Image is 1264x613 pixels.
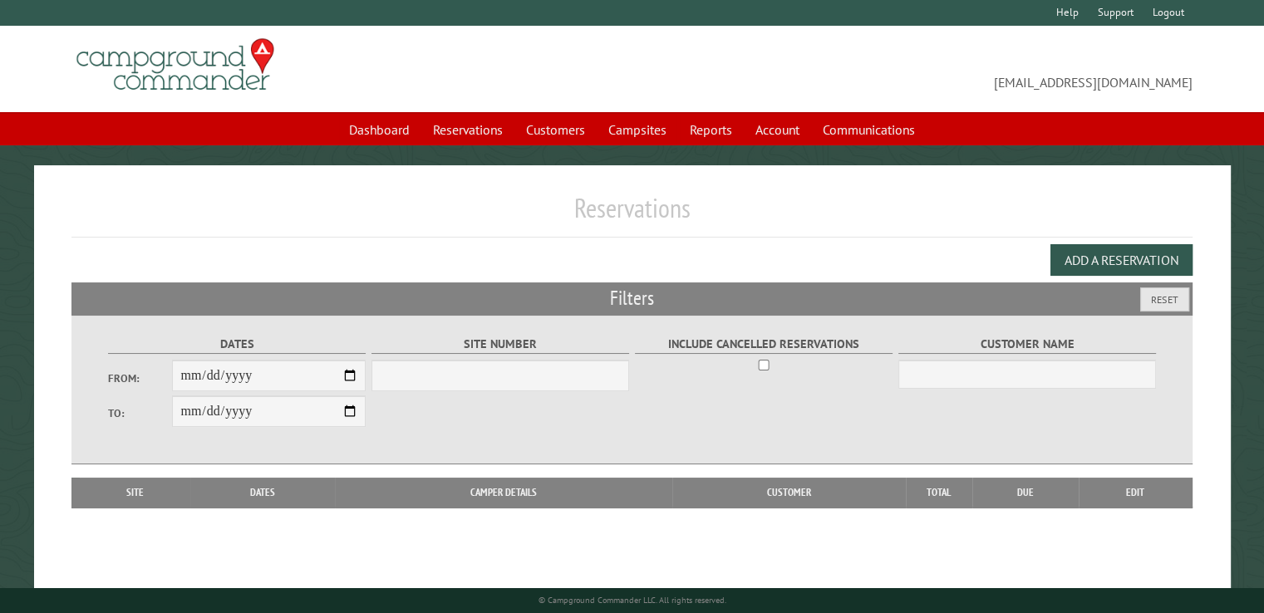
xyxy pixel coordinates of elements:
[745,114,809,145] a: Account
[598,114,676,145] a: Campsites
[190,478,335,508] th: Dates
[898,335,1157,354] label: Customer Name
[71,282,1193,314] h2: Filters
[108,370,173,386] label: From:
[1140,287,1189,311] button: Reset
[1079,478,1193,508] th: Edit
[539,595,726,606] small: © Campground Commander LLC. All rights reserved.
[972,478,1079,508] th: Due
[335,478,672,508] th: Camper Details
[339,114,420,145] a: Dashboard
[906,478,972,508] th: Total
[635,335,893,354] label: Include Cancelled Reservations
[1050,244,1193,276] button: Add a Reservation
[71,32,279,97] img: Campground Commander
[80,478,190,508] th: Site
[71,192,1193,238] h1: Reservations
[516,114,595,145] a: Customers
[813,114,925,145] a: Communications
[680,114,742,145] a: Reports
[672,478,906,508] th: Customer
[632,46,1193,92] span: [EMAIL_ADDRESS][DOMAIN_NAME]
[108,405,173,421] label: To:
[108,335,366,354] label: Dates
[423,114,513,145] a: Reservations
[371,335,630,354] label: Site Number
